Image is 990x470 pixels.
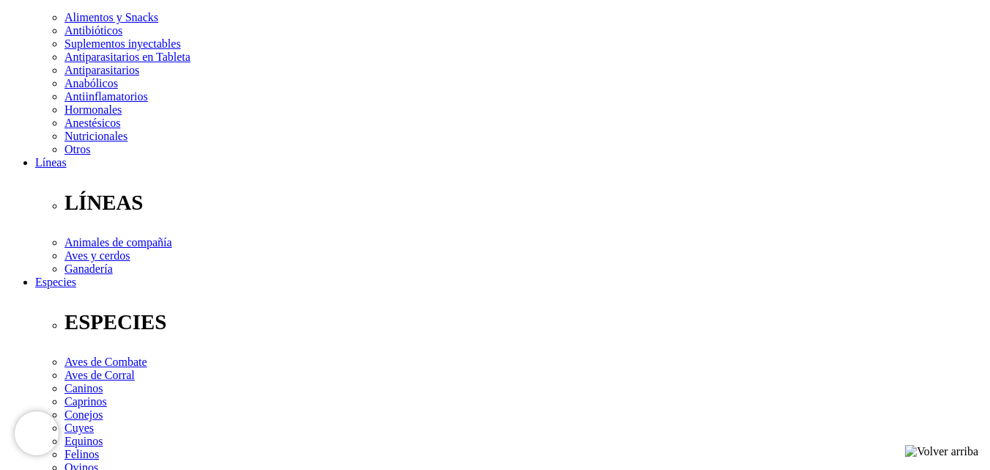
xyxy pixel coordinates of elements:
a: Anestésicos [64,117,120,129]
a: Líneas [35,156,67,169]
a: Caprinos [64,395,107,408]
a: Especies [35,276,76,288]
a: Aves de Corral [64,369,135,381]
a: Aves de Combate [64,356,147,368]
a: Equinos [64,435,103,447]
iframe: Brevo live chat [15,411,59,455]
img: Volver arriba [905,445,978,458]
a: Antibióticos [64,24,122,37]
a: Antiinflamatorios [64,90,148,103]
a: Anabólicos [64,77,118,89]
a: Animales de compañía [64,236,172,249]
a: Antiparasitarios en Tableta [64,51,191,63]
a: Caninos [64,382,103,394]
a: Otros [64,143,91,155]
a: Antiparasitarios [64,64,139,76]
a: Suplementos inyectables [64,37,181,50]
a: Ganadería [64,262,113,275]
a: Hormonales [64,103,122,116]
p: ESPECIES [64,310,984,334]
a: Alimentos y Snacks [64,11,158,23]
p: LÍNEAS [64,191,984,215]
a: Cuyes [64,422,94,434]
a: Nutricionales [64,130,128,142]
a: Felinos [64,448,99,460]
a: Conejos [64,408,103,421]
a: Aves y cerdos [64,249,130,262]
